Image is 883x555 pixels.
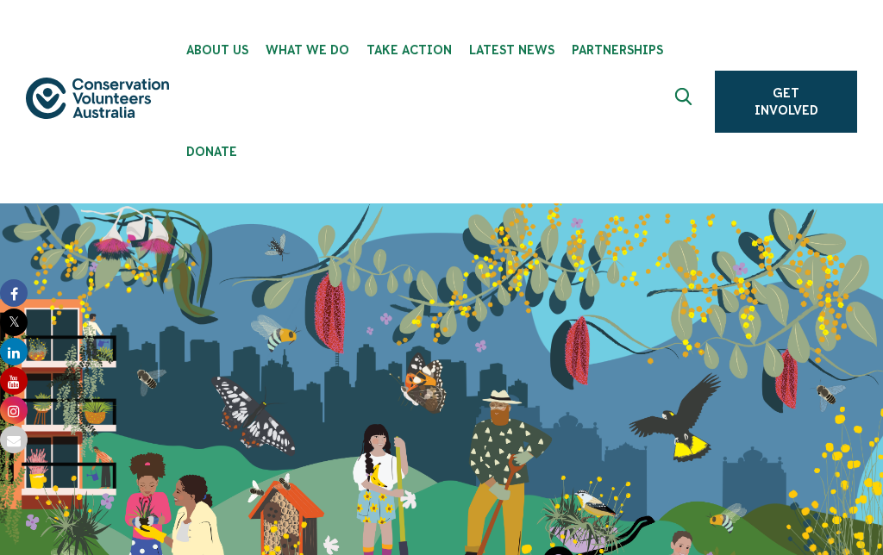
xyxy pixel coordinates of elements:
span: What We Do [266,43,349,57]
img: logo.svg [26,78,169,119]
a: Get Involved [715,71,857,133]
span: Take Action [366,43,452,57]
span: Expand search box [675,88,697,115]
button: Expand search box Close search box [665,81,706,122]
span: Donate [186,145,237,159]
span: Latest News [469,43,554,57]
span: About Us [186,43,248,57]
span: Partnerships [572,43,663,57]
